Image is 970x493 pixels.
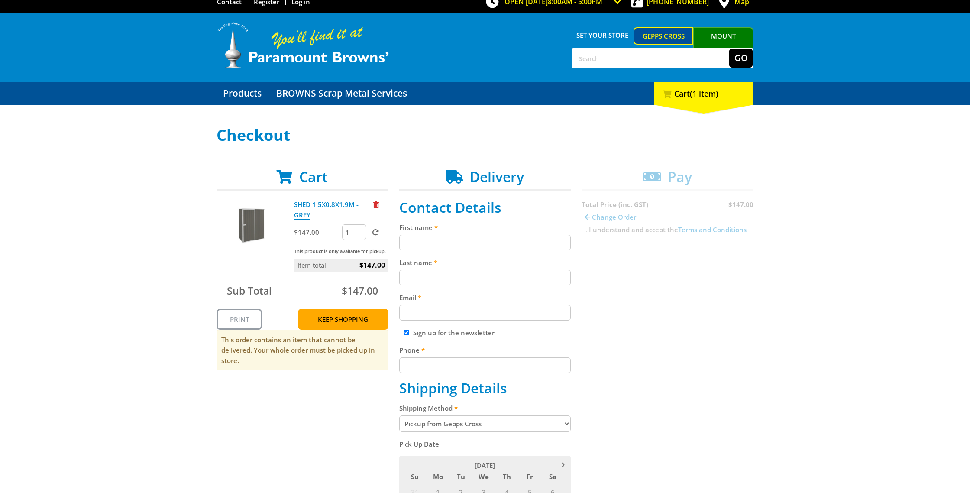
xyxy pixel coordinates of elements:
[294,200,359,220] a: SHED 1.5X0.8X1.9M - GREY
[690,88,718,99] span: (1 item)
[404,471,426,482] span: Su
[572,27,634,43] span: Set your store
[399,345,571,355] label: Phone
[294,259,388,272] p: Item total:
[399,199,571,216] h2: Contact Details
[693,27,753,60] a: Mount [PERSON_NAME]
[496,471,518,482] span: Th
[217,330,388,370] p: This order contains an item that cannot be delivered. Your whole order must be picked up in store.
[399,403,571,413] label: Shipping Method
[227,284,272,298] span: Sub Total
[225,199,277,251] img: SHED 1.5X0.8X1.9M - GREY
[413,328,495,337] label: Sign up for the newsletter
[342,284,378,298] span: $147.00
[470,167,524,186] span: Delivery
[519,471,541,482] span: Fr
[399,292,571,303] label: Email
[217,309,262,330] a: Print
[475,461,495,470] span: [DATE]
[473,471,495,482] span: We
[270,82,414,105] a: Go to the BROWNS Scrap Metal Services page
[729,49,753,68] button: Go
[634,27,694,45] a: Gepps Cross
[294,227,340,237] p: $147.00
[399,235,571,250] input: Please enter your first name.
[399,380,571,396] h2: Shipping Details
[399,439,571,449] label: Pick Up Date
[217,126,753,144] h1: Checkout
[450,471,472,482] span: Tu
[399,222,571,233] label: First name
[359,259,385,272] span: $147.00
[217,82,268,105] a: Go to the Products page
[399,305,571,321] input: Please enter your email address.
[299,167,328,186] span: Cart
[399,415,571,432] select: Please select a shipping method.
[373,200,379,209] a: Remove from cart
[399,357,571,373] input: Please enter your telephone number.
[399,270,571,285] input: Please enter your last name.
[572,49,729,68] input: Search
[399,257,571,268] label: Last name
[298,309,388,330] a: Keep Shopping
[427,471,449,482] span: Mo
[217,21,390,69] img: Paramount Browns'
[294,246,388,256] p: This product is only available for pickup.
[542,471,564,482] span: Sa
[654,82,753,105] div: Cart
